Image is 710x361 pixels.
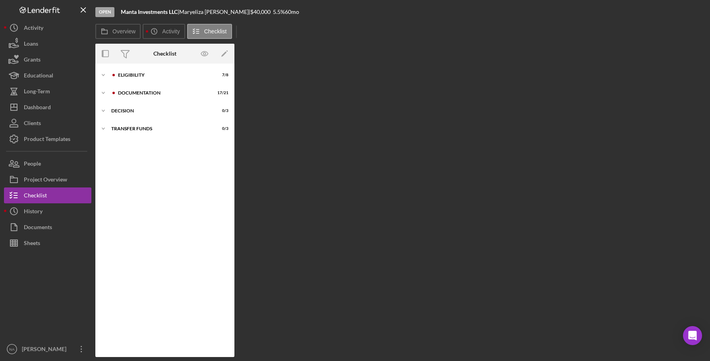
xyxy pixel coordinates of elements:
button: People [4,156,91,172]
button: History [4,203,91,219]
div: 5.5 % [273,9,285,15]
button: Activity [4,20,91,36]
button: Checklist [187,24,232,39]
div: Decision [111,108,209,113]
div: Grants [24,52,41,69]
div: Documents [24,219,52,237]
div: | [121,9,179,15]
div: Documentation [118,91,209,95]
div: Product Templates [24,131,70,149]
div: Educational [24,68,53,85]
div: Transfer Funds [111,126,209,131]
div: Activity [24,20,43,38]
div: Clients [24,115,41,133]
text: NA [9,347,15,351]
div: People [24,156,41,174]
div: Sheets [24,235,40,253]
button: Activity [143,24,185,39]
div: Project Overview [24,172,67,189]
div: Eligibility [118,73,209,77]
button: Grants [4,52,91,68]
button: Clients [4,115,91,131]
button: Project Overview [4,172,91,187]
div: 60 mo [285,9,299,15]
b: Manta Investments LLC [121,8,178,15]
button: Sheets [4,235,91,251]
div: 0 / 3 [214,108,228,113]
div: Open Intercom Messenger [683,326,702,345]
span: $40,000 [250,8,271,15]
button: Product Templates [4,131,91,147]
div: Open [95,7,114,17]
div: 7 / 8 [214,73,228,77]
label: Checklist [204,28,227,35]
div: Checklist [24,187,47,205]
div: Long-Term [24,83,50,101]
label: Overview [112,28,135,35]
button: Long-Term [4,83,91,99]
div: Checklist [153,50,176,57]
label: Activity [162,28,180,35]
button: Educational [4,68,91,83]
button: Checklist [4,187,91,203]
div: History [24,203,43,221]
div: Loans [24,36,38,54]
button: Loans [4,36,91,52]
button: Overview [95,24,141,39]
div: Maryeliza [PERSON_NAME] | [179,9,250,15]
button: NA[PERSON_NAME] [4,341,91,357]
div: 0 / 3 [214,126,228,131]
button: Dashboard [4,99,91,115]
div: Dashboard [24,99,51,117]
div: [PERSON_NAME] [20,341,72,359]
div: 17 / 21 [214,91,228,95]
button: Documents [4,219,91,235]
